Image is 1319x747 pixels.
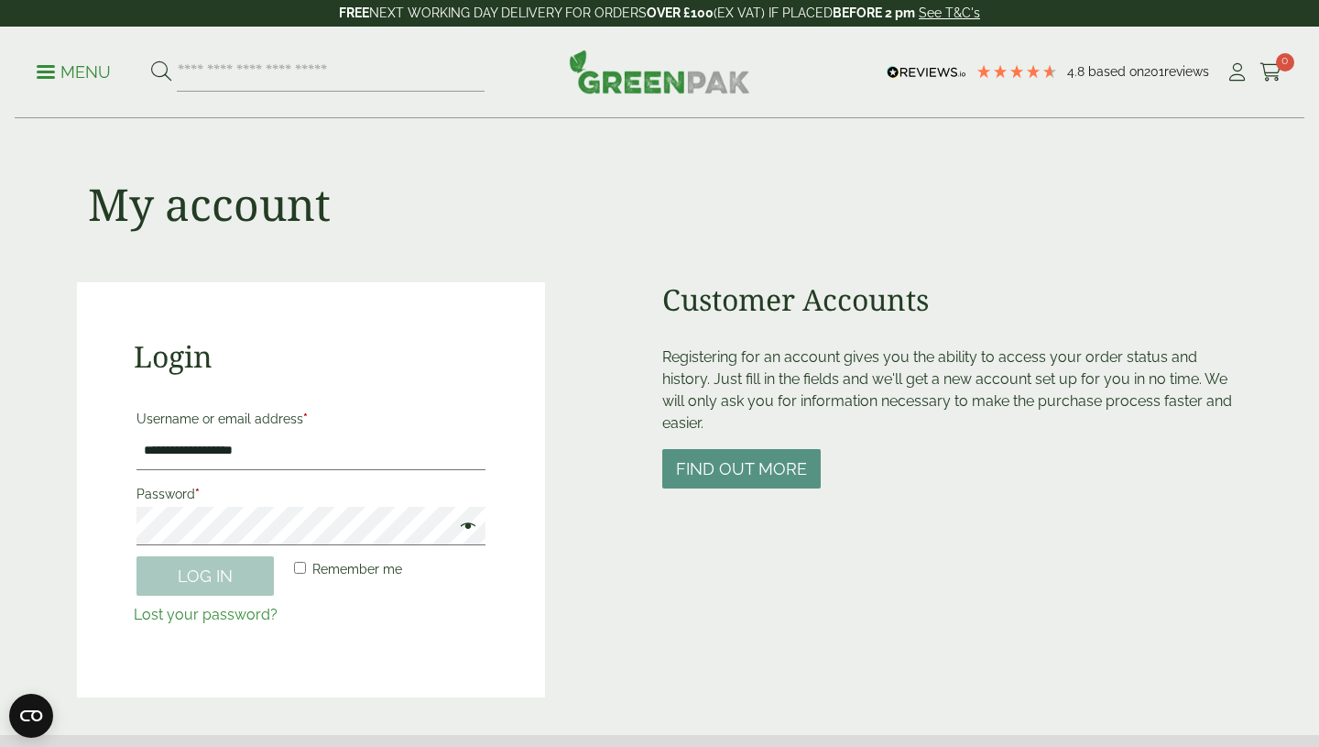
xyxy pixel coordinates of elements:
span: 4.8 [1067,64,1088,79]
span: 201 [1144,64,1164,79]
h1: My account [88,178,331,231]
p: Menu [37,61,111,83]
span: reviews [1164,64,1209,79]
i: Cart [1259,63,1282,82]
span: Remember me [312,562,402,577]
strong: FREE [339,5,369,20]
strong: BEFORE 2 pm [833,5,915,20]
a: Lost your password? [134,606,278,623]
a: Menu [37,61,111,80]
h2: Login [134,339,488,374]
button: Log in [136,556,274,596]
img: REVIEWS.io [887,66,966,79]
h2: Customer Accounts [662,282,1242,317]
button: Open CMP widget [9,694,53,738]
label: Password [136,481,485,507]
span: 0 [1276,53,1294,71]
strong: OVER £100 [647,5,714,20]
label: Username or email address [136,406,485,432]
button: Find out more [662,449,821,489]
span: Based on [1088,64,1144,79]
img: GreenPak Supplies [569,49,750,93]
a: See T&C's [919,5,980,20]
input: Remember me [294,562,306,574]
a: 0 [1259,59,1282,86]
p: Registering for an account gives you the ability to access your order status and history. Just fi... [662,346,1242,434]
div: 4.79 Stars [976,63,1058,80]
a: Find out more [662,461,821,478]
i: My Account [1226,63,1248,82]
